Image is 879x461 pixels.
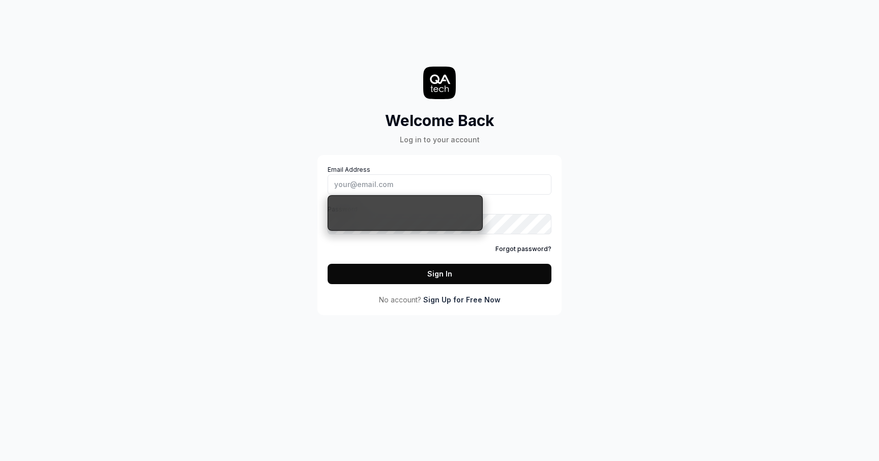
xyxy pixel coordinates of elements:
a: Sign Up for Free Now [423,294,501,305]
button: Sign In [328,264,551,284]
label: Email Address [328,165,551,195]
div: Log in to your account [385,134,494,145]
input: Email Address [328,174,551,195]
h2: Welcome Back [385,109,494,132]
a: Forgot password? [495,244,551,254]
span: No account? [379,294,421,305]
